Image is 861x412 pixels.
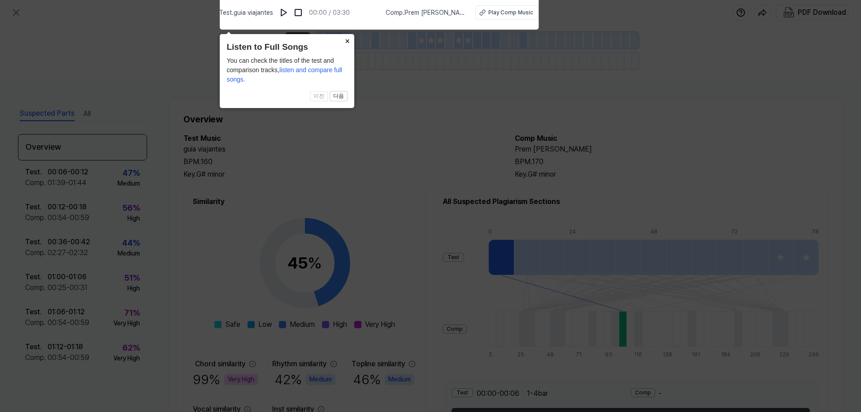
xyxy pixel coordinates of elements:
span: Test . guia viajantes [219,8,273,17]
button: 다음 [330,91,348,102]
span: Comp . Prem [PERSON_NAME] [386,8,465,17]
button: Close [340,34,354,47]
img: play [279,8,288,17]
header: Listen to Full Songs [226,41,348,54]
div: Play Comp Music [488,9,533,17]
img: stop [294,8,303,17]
button: Play Comp Music [475,5,539,20]
div: 00:00 / 03:30 [309,8,350,17]
div: You can check the titles of the test and comparison tracks, [226,56,348,84]
span: listen and compare full songs. [226,66,342,83]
